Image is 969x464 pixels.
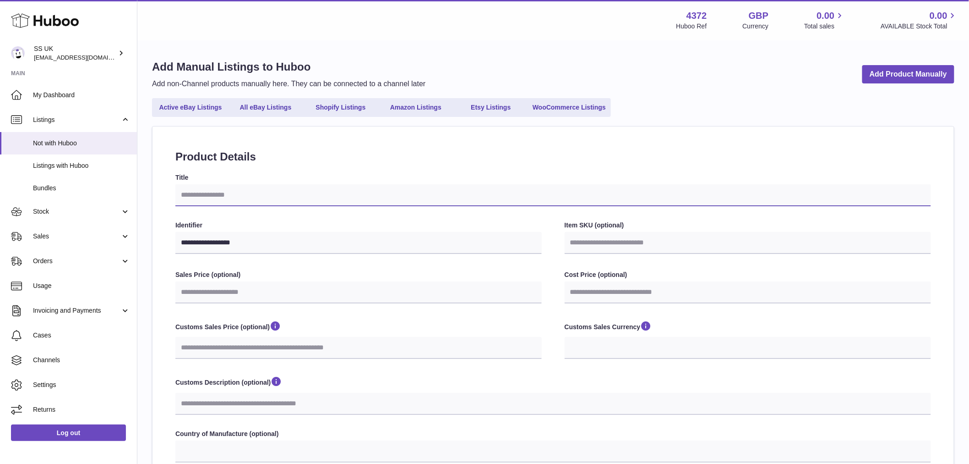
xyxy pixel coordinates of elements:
label: Customs Sales Currency [565,320,931,335]
label: Cost Price (optional) [565,271,931,279]
span: Cases [33,331,130,340]
span: Listings with Huboo [33,161,130,170]
img: internalAdmin-4372@internal.huboo.com [11,46,25,60]
span: Orders [33,257,120,265]
label: Sales Price (optional) [175,271,542,279]
span: Invoicing and Payments [33,306,120,315]
span: Stock [33,207,120,216]
label: Customs Sales Price (optional) [175,320,542,335]
span: Returns [33,405,130,414]
label: Customs Description (optional) [175,376,931,390]
strong: 4372 [686,10,707,22]
strong: GBP [749,10,768,22]
span: My Dashboard [33,91,130,99]
a: Shopify Listings [304,100,377,115]
span: Settings [33,381,130,389]
div: SS UK [34,44,116,62]
a: Active eBay Listings [154,100,227,115]
span: Listings [33,116,120,124]
span: Total sales [804,22,845,31]
span: Bundles [33,184,130,193]
div: Huboo Ref [676,22,707,31]
span: Channels [33,356,130,365]
a: 0.00 Total sales [804,10,845,31]
p: Add non-Channel products manually here. They can be connected to a channel later [152,79,425,89]
a: Amazon Listings [379,100,452,115]
a: 0.00 AVAILABLE Stock Total [881,10,958,31]
h2: Product Details [175,149,931,164]
span: 0.00 [930,10,947,22]
a: All eBay Listings [229,100,302,115]
label: Title [175,173,931,182]
label: Item SKU (optional) [565,221,931,230]
span: [EMAIL_ADDRESS][DOMAIN_NAME] [34,54,135,61]
span: Sales [33,232,120,241]
a: WooCommerce Listings [529,100,609,115]
div: Currency [743,22,769,31]
span: Usage [33,282,130,290]
a: Etsy Listings [454,100,528,115]
h1: Add Manual Listings to Huboo [152,60,425,74]
span: Not with Huboo [33,139,130,148]
a: Log out [11,425,126,441]
span: 0.00 [817,10,835,22]
label: Identifier [175,221,542,230]
span: AVAILABLE Stock Total [881,22,958,31]
a: Add Product Manually [862,65,954,84]
label: Country of Manufacture (optional) [175,430,931,438]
